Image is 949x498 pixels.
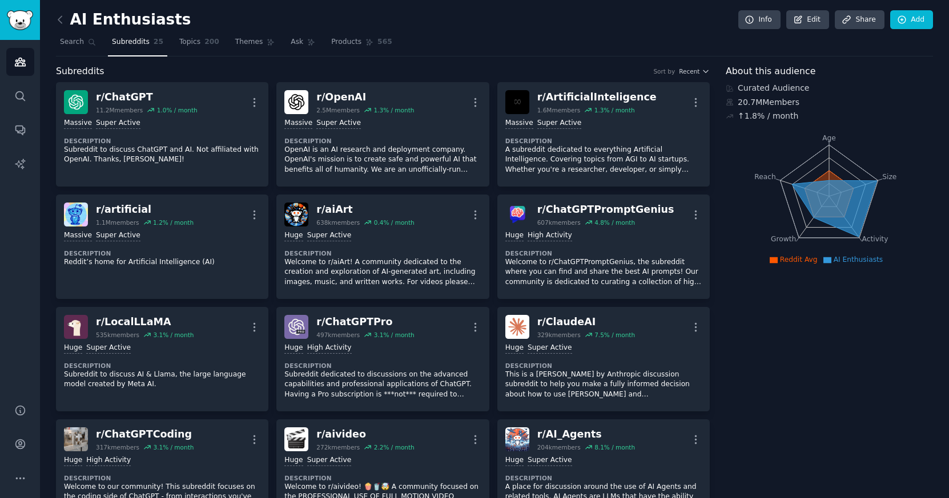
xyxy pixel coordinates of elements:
[316,427,414,442] div: r/ aivideo
[497,82,710,187] a: ArtificialInteligencer/ArtificialInteligence1.6Mmembers1.3% / monthMassiveSuper ActiveDescription...
[64,362,260,370] dt: Description
[726,82,933,94] div: Curated Audience
[64,315,88,339] img: LocalLLaMA
[307,343,352,354] div: High Activity
[316,331,360,339] div: 497k members
[374,331,415,339] div: 3.1 % / month
[882,172,896,180] tspan: Size
[537,331,581,339] div: 329k members
[316,203,414,217] div: r/ aiArt
[56,307,268,411] a: LocalLLaMAr/LocalLLaMA535kmembers3.1% / monthHugeSuper ActiveDescriptionSubreddit to discuss AI &...
[738,10,781,30] a: Info
[204,37,219,47] span: 200
[64,203,88,226] img: artificial
[505,315,529,339] img: ClaudeAI
[96,218,139,226] div: 1.1M members
[537,218,581,226] div: 607k members
[505,203,529,226] img: ChatGPTPromptGenius
[284,455,303,466] div: Huge
[497,307,710,411] a: ClaudeAIr/ClaudeAI329kmembers7.5% / monthHugeSuper ActiveDescriptionThis is a [PERSON_NAME] by An...
[537,443,581,451] div: 204k members
[276,307,489,411] a: ChatGPTPror/ChatGPTPro497kmembers3.1% / monthHugeHigh ActivityDescriptionSubreddit dedicated to d...
[505,370,702,400] p: This is a [PERSON_NAME] by Anthropic discussion subreddit to help you make a fully informed decis...
[754,172,776,180] tspan: Reach
[822,134,836,142] tspan: Age
[594,331,635,339] div: 7.5 % / month
[537,118,582,129] div: Super Active
[284,90,308,114] img: OpenAI
[505,137,702,145] dt: Description
[284,343,303,354] div: Huge
[64,370,260,390] p: Subreddit to discuss AI & Llama, the large language model created by Meta AI.
[96,315,194,329] div: r/ LocalLLaMA
[86,455,131,466] div: High Activity
[890,10,933,30] a: Add
[316,90,414,104] div: r/ OpenAI
[771,235,796,243] tspan: Growth
[96,90,198,104] div: r/ ChatGPT
[56,82,268,187] a: ChatGPTr/ChatGPT11.2Mmembers1.0% / monthMassiveSuper ActiveDescriptionSubreddit to discuss ChatGP...
[64,230,92,241] div: Massive
[679,67,710,75] button: Recent
[64,249,260,257] dt: Description
[56,11,191,29] h2: AI Enthusiasts
[276,82,489,187] a: OpenAIr/OpenAI2.5Mmembers1.3% / monthMassiveSuper ActiveDescriptionOpenAI is an AI research and d...
[528,343,572,354] div: Super Active
[505,343,524,354] div: Huge
[594,106,635,114] div: 1.3 % / month
[96,230,140,241] div: Super Active
[276,195,489,299] a: aiArtr/aiArt638kmembers0.4% / monthHugeSuper ActiveDescriptionWelcome to r/aiArt! A community ded...
[594,218,635,226] div: 4.8 % / month
[327,33,396,56] a: Products565
[679,67,699,75] span: Recent
[56,195,268,299] a: artificialr/artificial1.1Mmembers1.2% / monthMassiveSuper ActiveDescriptionReddit’s home for Arti...
[284,249,481,257] dt: Description
[64,343,82,354] div: Huge
[505,455,524,466] div: Huge
[374,218,415,226] div: 0.4 % / month
[537,203,674,217] div: r/ ChatGPTPromptGenius
[316,443,360,451] div: 272k members
[307,230,352,241] div: Super Active
[528,455,572,466] div: Super Active
[726,96,933,108] div: 20.7M Members
[738,110,798,122] div: ↑ 1.8 % / month
[505,145,702,175] p: A subreddit dedicated to everything Artificial Intelligence. Covering topics from AGI to AI start...
[96,443,139,451] div: 317k members
[284,474,481,482] dt: Description
[64,257,260,268] p: Reddit’s home for Artificial Intelligence (AI)
[64,118,92,129] div: Massive
[96,118,140,129] div: Super Active
[284,427,308,451] img: aivideo
[316,315,414,329] div: r/ ChatGPTPro
[537,315,635,329] div: r/ ClaudeAI
[505,427,529,451] img: AI_Agents
[179,37,200,47] span: Topics
[64,90,88,114] img: ChatGPT
[505,474,702,482] dt: Description
[786,10,829,30] a: Edit
[316,106,360,114] div: 2.5M members
[64,145,260,165] p: Subreddit to discuss ChatGPT and AI. Not affiliated with OpenAI. Thanks, [PERSON_NAME]!
[653,67,675,75] div: Sort by
[7,10,33,30] img: GummySearch logo
[235,37,263,47] span: Themes
[60,37,84,47] span: Search
[505,362,702,370] dt: Description
[284,118,312,129] div: Massive
[86,343,131,354] div: Super Active
[537,106,581,114] div: 1.6M members
[505,230,524,241] div: Huge
[862,235,888,243] tspan: Activity
[154,37,163,47] span: 25
[64,427,88,451] img: ChatGPTCoding
[284,145,481,175] p: OpenAI is an AI research and deployment company. OpenAI's mission is to create safe and powerful ...
[175,33,223,56] a: Topics200
[284,137,481,145] dt: Description
[231,33,279,56] a: Themes
[331,37,361,47] span: Products
[284,203,308,226] img: aiArt
[505,90,529,114] img: ArtificialInteligence
[316,218,360,226] div: 638k members
[96,106,143,114] div: 11.2M members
